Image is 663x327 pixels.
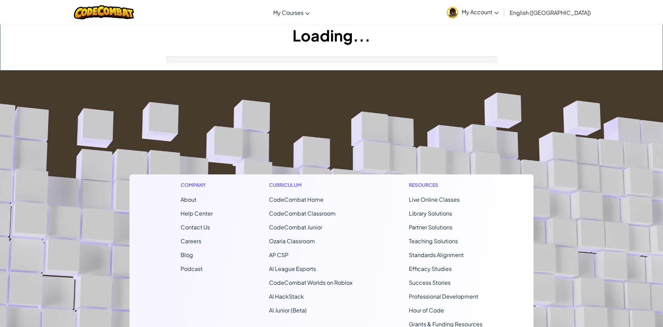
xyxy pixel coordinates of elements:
a: CodeCombat Classroom [269,210,336,217]
h1: Loading... [0,25,663,46]
img: CodeCombat logo [74,5,134,19]
a: Blog [181,251,193,258]
a: Success Stories [409,279,451,286]
a: My Courses [270,3,313,22]
a: AI League Esports [269,265,316,272]
a: About [181,196,196,203]
a: Partner Solutions [409,224,452,231]
a: Ozaria Classroom [269,237,315,245]
a: Hour of Code [409,307,444,314]
span: Contact Us [181,224,210,231]
a: Careers [181,237,201,245]
a: My Account [443,1,502,23]
a: Efficacy Studies [409,265,452,272]
span: My Courses [273,9,304,16]
h1: Curriculum [269,181,353,189]
span: English ([GEOGRAPHIC_DATA]) [510,9,591,16]
a: Help Center [181,210,213,217]
a: Teaching Solutions [409,237,458,245]
h1: Company [181,181,213,189]
a: AI HackStack [269,293,304,300]
a: Standards Alignment [409,251,464,258]
span: My Account [462,8,499,16]
a: CodeCombat Worlds on Roblox [269,279,353,286]
a: Library Solutions [409,210,452,217]
a: English ([GEOGRAPHIC_DATA]) [506,3,594,22]
a: Live Online Classes [409,196,460,203]
a: Professional Development [409,293,478,300]
a: AP CSP [269,251,288,258]
a: Podcast [181,265,203,272]
h1: Resources [409,181,482,189]
a: AI Junior (Beta) [269,307,307,314]
span: CodeCombat Home [269,196,324,203]
a: CodeCombat Junior [269,224,322,231]
img: avatar [447,7,458,18]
